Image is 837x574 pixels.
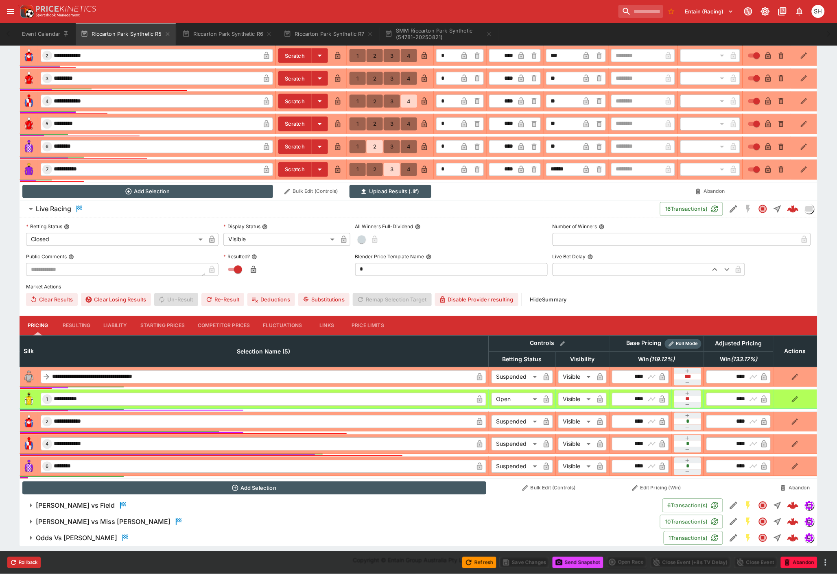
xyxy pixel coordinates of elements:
[770,531,785,546] button: Straight
[36,502,115,510] h6: [PERSON_NAME] vs Field
[741,202,756,216] button: SGM Disabled
[804,204,814,214] div: liveracing
[44,441,50,447] span: 4
[22,371,35,384] img: blank-silk.png
[350,185,431,198] button: Upload Results (.lif)
[298,293,350,306] button: Substitutions
[758,204,768,214] svg: Closed
[201,293,244,306] button: Re-Result
[20,530,664,546] button: Odds Vs [PERSON_NAME]
[350,95,366,108] button: 1
[726,498,741,513] button: Edit Detail
[785,498,801,514] a: 3bb9bc20-a128-4783-8874-58642f1e9977
[251,254,257,260] button: Resulted?
[26,233,205,246] div: Closed
[257,316,309,336] button: Fluctuations
[557,338,568,349] button: Bulk edit
[756,498,770,513] button: Closed
[44,167,50,172] span: 7
[278,140,312,154] button: Scratch
[664,531,723,545] button: 1Transaction(s)
[462,557,496,568] button: Refresh
[22,95,35,108] img: runner 4
[350,140,366,153] button: 1
[558,438,594,451] div: Visible
[726,515,741,529] button: Edit Detail
[756,515,770,529] button: Closed
[401,118,417,131] button: 4
[367,118,383,131] button: 2
[380,23,497,46] button: SMM Riccarton Park Synthetic (54781-20250821)
[36,518,170,526] h6: [PERSON_NAME] vs Miss [PERSON_NAME]
[660,202,723,216] button: 16Transaction(s)
[787,203,799,215] img: logo-cerberus--red.svg
[804,501,814,511] div: simulator
[758,533,768,543] svg: Closed
[775,4,790,19] button: Documentation
[787,533,799,544] img: logo-cerberus--red.svg
[367,163,383,176] button: 2
[623,338,665,349] div: Base Pricing
[726,531,741,546] button: Edit Detail
[680,185,741,198] button: Abandon
[22,140,35,153] img: runner 6
[68,254,74,260] button: Public Comments
[154,293,198,306] span: Un-Result
[553,253,586,260] p: Live Bet Delay
[134,316,191,336] button: Starting Prices
[781,558,817,566] span: Mark an event as closed and abandoned.
[558,460,594,473] div: Visible
[741,531,756,546] button: SGM Enabled
[809,2,827,20] button: Scott Hunt
[223,223,260,230] p: Display Status
[561,355,603,364] span: Visibility
[278,94,312,109] button: Scratch
[401,95,417,108] button: 4
[588,254,593,260] button: Live Bet Delay
[36,534,117,543] h6: Odds Vs [PERSON_NAME]
[821,558,830,567] button: more
[435,293,518,306] button: Disable Provider resulting
[665,339,702,349] div: Show/hide Price Roll mode configuration.
[758,4,773,19] button: Toggle light/dark mode
[731,355,757,364] em: ( 133.17 %)
[415,224,421,230] button: All Winners Full-Dividend
[558,371,594,384] div: Visible
[384,49,400,62] button: 3
[773,336,817,367] th: Actions
[45,397,50,402] span: 1
[492,393,540,406] div: Open
[26,281,811,293] label: Market Actions
[805,517,814,526] img: simulator
[491,482,607,495] button: Bulk Edit (Controls)
[384,140,400,153] button: 3
[17,23,74,46] button: Event Calendar
[22,482,487,495] button: Add Selection
[384,95,400,108] button: 3
[770,202,785,216] button: Straight
[489,336,609,351] th: Controls
[785,201,801,217] a: 4c634ccc-cc6a-4c3a-808f-f7fdd05afeaf
[776,482,815,495] button: Abandon
[787,500,799,511] div: 3bb9bc20-a128-4783-8874-58642f1e9977
[804,517,814,527] div: simulator
[18,3,34,20] img: PriceKinetics Logo
[223,253,250,260] p: Resulted?
[704,336,773,351] th: Adjusted Pricing
[770,498,785,513] button: Straight
[787,500,799,511] img: logo-cerberus--red.svg
[355,253,424,260] p: Blender Price Template Name
[494,355,551,364] span: Betting Status
[367,140,383,153] button: 2
[81,293,151,306] button: Clear Losing Results
[64,224,70,230] button: Betting Status
[401,49,417,62] button: 4
[804,533,814,543] div: simulator
[787,533,799,544] div: e00af545-3005-4975-847e-907804a63015
[607,557,647,568] div: split button
[278,185,344,198] button: Bulk Edit (Controls)
[228,347,299,357] span: Selection Name (5)
[44,98,50,104] span: 4
[22,163,35,176] img: runner 7
[781,557,817,568] button: Abandon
